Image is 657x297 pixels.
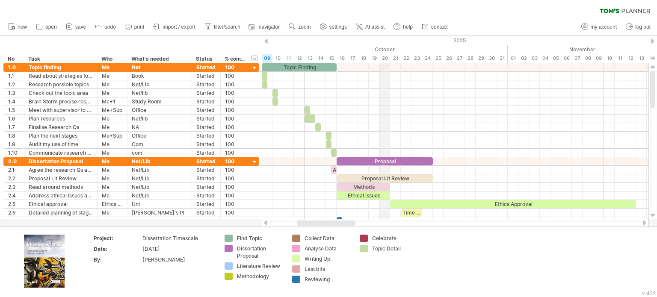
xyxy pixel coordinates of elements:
div: Task [28,55,92,63]
div: Dissertation Timescale [142,235,214,242]
div: Meet with supervisor to run Res Qs [29,106,93,114]
div: 100 [225,132,246,140]
div: Celebrate [372,235,419,242]
div: Started [196,123,216,131]
div: Started [196,72,216,80]
div: 100 [225,63,246,71]
div: Sunday, 26 October 2025 [444,54,454,63]
div: Friday, 24 October 2025 [422,54,433,63]
div: No [8,55,19,63]
div: Saturday, 11 October 2025 [283,54,294,63]
div: Thursday, 16 October 2025 [337,54,347,63]
div: Saturday, 1 November 2025 [508,54,518,63]
a: zoom [287,21,313,32]
span: my account [591,24,617,30]
div: Methodology [237,273,284,280]
div: Me [102,209,123,217]
div: Me [102,80,123,88]
a: undo [93,21,118,32]
div: By: [94,256,141,263]
div: Started [196,157,216,165]
div: Saturday, 18 October 2025 [358,54,369,63]
div: 2.4 [8,191,20,200]
a: navigator [247,21,282,32]
div: Net/Lib [132,217,187,225]
div: Sunday, 9 November 2025 [593,54,604,63]
div: 1.0 [8,63,20,71]
div: Monday, 3 November 2025 [529,54,540,63]
div: Net [132,63,187,71]
a: settings [318,21,349,32]
div: Friday, 31 October 2025 [497,54,508,63]
div: 100 [225,174,246,182]
div: Started [196,217,216,225]
div: Ethics Approval [390,200,636,208]
div: 2.6 [8,209,20,217]
div: Started [196,166,216,174]
div: Net/lib [132,115,187,123]
div: Date: [94,245,141,253]
div: Find Topic [237,235,284,242]
div: 2.5 [8,200,20,208]
div: Net/Lib [132,80,187,88]
span: navigator [259,24,280,30]
div: Agree the research Qs and scope [29,166,93,174]
div: Saturday, 8 November 2025 [583,54,593,63]
span: save [75,24,86,30]
div: 100 [225,140,246,148]
div: October 2025 [176,45,508,54]
div: Started [196,80,216,88]
div: Wednesday, 12 November 2025 [625,54,636,63]
span: new [18,24,27,30]
div: Wednesday, 5 November 2025 [550,54,561,63]
span: print [134,24,144,30]
div: % complete [225,55,245,63]
div: Reviewing [305,276,351,283]
div: Me+Sup [102,132,123,140]
div: Net/Lib [132,183,187,191]
div: Topic finding [29,63,93,71]
div: Friday, 7 November 2025 [572,54,583,63]
div: Me [102,115,123,123]
div: Read around methods [29,183,93,191]
div: Dissertation Proposal [29,157,93,165]
div: Friday, 17 October 2025 [347,54,358,63]
div: 1.10 [8,149,20,157]
div: Uni [132,200,187,208]
div: Proposal Lit Review [29,174,93,182]
div: Me [102,123,123,131]
a: my account [579,21,619,32]
div: Started [196,106,216,114]
div: Tuesday, 21 October 2025 [390,54,401,63]
div: 1.5 [8,106,20,114]
a: help [391,21,415,32]
div: 1.2 [8,80,20,88]
div: Writing Up [305,255,351,262]
div: Monday, 27 October 2025 [454,54,465,63]
div: Detailed planning of stages [29,209,93,217]
div: Me [102,217,123,225]
div: Me [102,149,123,157]
div: v 422 [642,290,656,297]
div: Brain Storm precise research Qs [29,97,93,106]
div: 100 [225,183,246,191]
div: 1.6 [8,115,20,123]
div: Com [132,140,187,148]
div: Me [102,183,123,191]
div: Net/Lib [132,157,187,165]
div: Proposal Lit Review [337,174,433,182]
div: Address ethical issues and prepare ethical statement [29,191,93,200]
div: 100 [225,217,246,225]
div: 100 [225,209,246,217]
a: print [123,21,147,32]
div: Learn to ref in Word [337,217,342,225]
div: Learn how to use the referencing in Word [29,217,93,225]
div: Tuesday, 28 October 2025 [465,54,476,63]
div: Ethics Comm [102,200,123,208]
div: com [132,149,187,157]
span: help [403,24,413,30]
div: 100 [225,80,246,88]
a: import / export [151,21,198,32]
div: Me [102,191,123,200]
div: Monday, 10 November 2025 [604,54,615,63]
